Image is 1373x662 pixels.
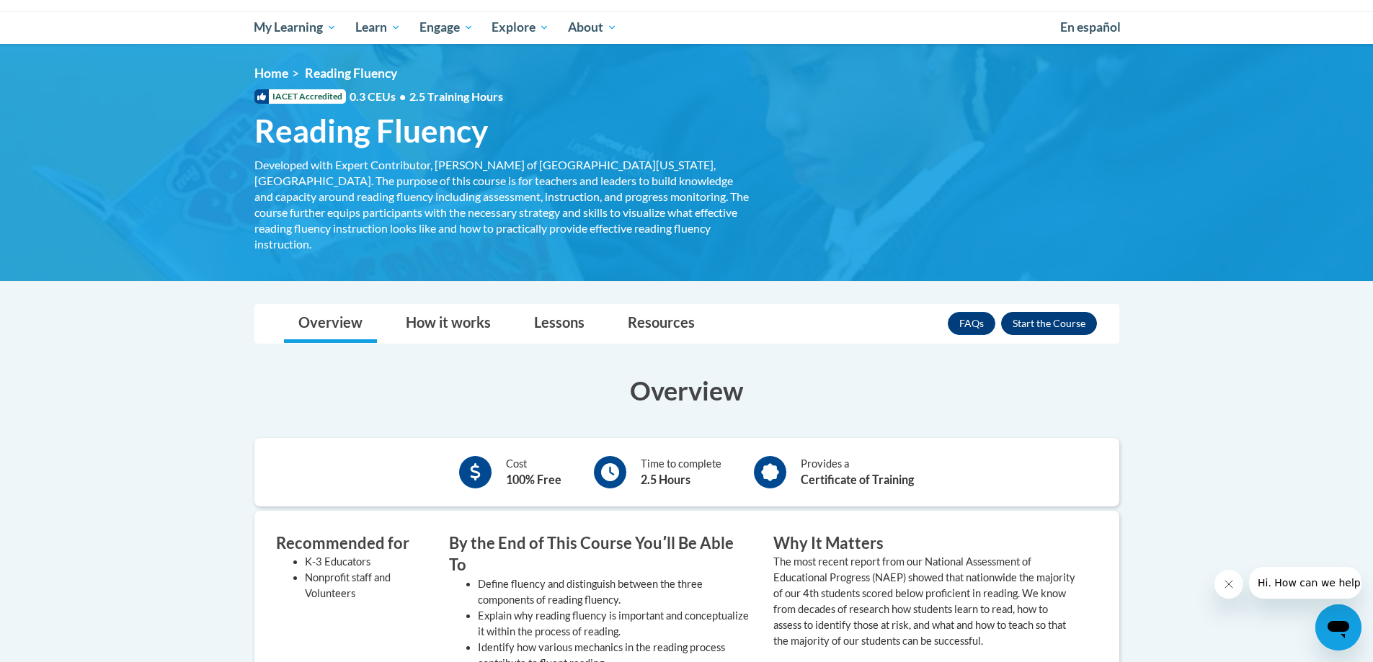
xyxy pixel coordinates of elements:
iframe: Button to launch messaging window [1315,604,1361,650]
span: Reading Fluency [254,112,488,150]
div: Main menu [233,11,1141,44]
a: Overview [284,305,377,343]
a: About [559,11,626,44]
a: En español [1051,12,1130,43]
a: Engage [410,11,483,44]
a: Resources [613,305,709,343]
span: Engage [419,19,474,36]
h3: Recommended for [276,532,427,555]
a: Explore [482,11,559,44]
b: Certificate of Training [801,473,914,486]
a: Lessons [520,305,599,343]
span: 0.3 CEUs [350,89,503,104]
span: My Learning [254,19,337,36]
button: Enroll [1001,312,1097,335]
span: Reading Fluency [305,66,397,81]
div: Time to complete [641,456,721,488]
h3: By the End of This Course Youʹll Be Able To [449,532,752,577]
span: IACET Accredited [254,89,346,104]
span: • [399,89,406,103]
value: The most recent report from our National Assessment of Educational Progress (NAEP) showed that na... [773,555,1075,647]
a: How it works [391,305,505,343]
a: FAQs [948,312,995,335]
li: Define fluency and distinguish between the three components of reading fluency. [478,576,752,608]
a: Learn [346,11,410,44]
iframe: Message from company [1249,567,1361,599]
li: Explain why reading fluency is important and conceptualize it within the process of reading. [478,608,752,640]
li: Nonprofit staff and Volunteers [305,570,427,601]
iframe: Close message [1214,570,1243,599]
a: Home [254,66,288,81]
div: Provides a [801,456,914,488]
h3: Why It Matters [773,532,1076,555]
span: En español [1060,19,1121,35]
h3: Overview [254,372,1119,408]
span: About [568,19,617,36]
div: Developed with Expert Contributor, [PERSON_NAME] of [GEOGRAPHIC_DATA][US_STATE], [GEOGRAPHIC_DATA... [254,157,752,252]
div: Cost [506,456,561,488]
b: 2.5 Hours [641,473,690,486]
span: Explore [492,19,549,36]
span: 2.5 Training Hours [409,89,503,103]
li: K-3 Educators [305,554,427,570]
b: 100% Free [506,473,561,486]
a: My Learning [245,11,347,44]
span: Hi. How can we help? [9,10,117,22]
span: Learn [355,19,401,36]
